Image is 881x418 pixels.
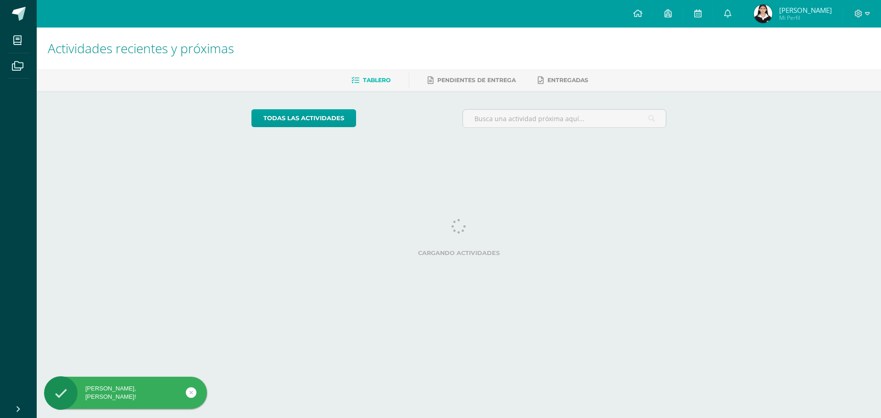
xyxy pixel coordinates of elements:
[48,39,234,57] span: Actividades recientes y próximas
[754,5,772,23] img: 5e4f7149edc7d71d01c7713297895d50.png
[363,77,390,84] span: Tablero
[538,73,588,88] a: Entregadas
[351,73,390,88] a: Tablero
[779,6,832,15] span: [PERSON_NAME]
[251,109,356,127] a: todas las Actividades
[463,110,666,128] input: Busca una actividad próxima aquí...
[251,250,667,256] label: Cargando actividades
[44,385,207,401] div: [PERSON_NAME], [PERSON_NAME]!
[428,73,516,88] a: Pendientes de entrega
[437,77,516,84] span: Pendientes de entrega
[779,14,832,22] span: Mi Perfil
[547,77,588,84] span: Entregadas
